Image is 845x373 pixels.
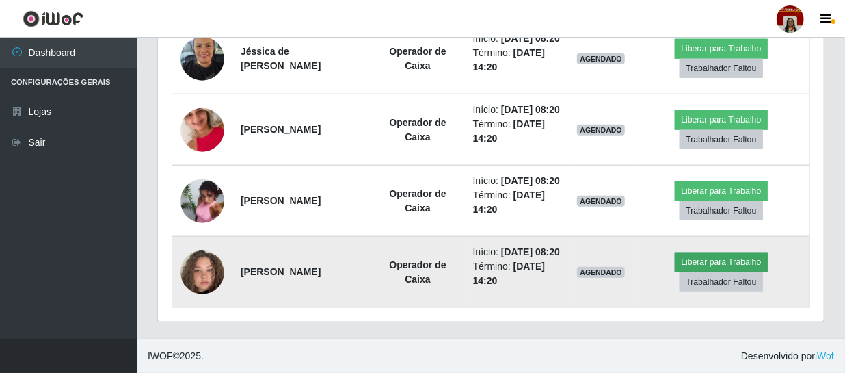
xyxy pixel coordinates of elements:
strong: Operador de Caixa [389,259,446,285]
li: Início: [473,245,561,259]
time: [DATE] 08:20 [501,33,560,44]
li: Início: [473,103,561,117]
strong: [PERSON_NAME] [241,124,321,135]
button: Trabalhador Faltou [680,201,762,220]
span: AGENDADO [577,267,625,278]
img: 1725909093018.jpeg [180,29,224,88]
img: 1749491898504.jpeg [180,91,224,169]
strong: [PERSON_NAME] [241,266,321,277]
button: Trabalhador Faltou [680,272,762,292]
time: [DATE] 08:20 [501,104,560,115]
button: Trabalhador Faltou [680,130,762,149]
li: Início: [473,174,561,188]
strong: Operador de Caixa [389,188,446,214]
strong: [PERSON_NAME] [241,195,321,206]
strong: Jéssica de [PERSON_NAME] [241,46,321,71]
strong: Operador de Caixa [389,46,446,71]
button: Liberar para Trabalho [675,39,767,58]
button: Trabalhador Faltou [680,59,762,78]
time: [DATE] 08:20 [501,246,560,257]
img: 1750773531322.jpeg [180,172,224,231]
li: Início: [473,31,561,46]
button: Liberar para Trabalho [675,110,767,129]
li: Término: [473,188,561,217]
span: © 2025 . [148,349,204,363]
span: AGENDADO [577,53,625,64]
li: Término: [473,46,561,75]
img: CoreUI Logo [23,10,83,27]
a: iWof [815,350,834,361]
span: Desenvolvido por [741,349,834,363]
span: IWOF [148,350,173,361]
span: AGENDADO [577,125,625,136]
button: Liberar para Trabalho [675,181,767,201]
li: Término: [473,259,561,288]
button: Liberar para Trabalho [675,253,767,272]
li: Término: [473,117,561,146]
time: [DATE] 08:20 [501,175,560,186]
strong: Operador de Caixa [389,117,446,142]
span: AGENDADO [577,196,625,207]
img: 1751065972861.jpeg [180,233,224,311]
